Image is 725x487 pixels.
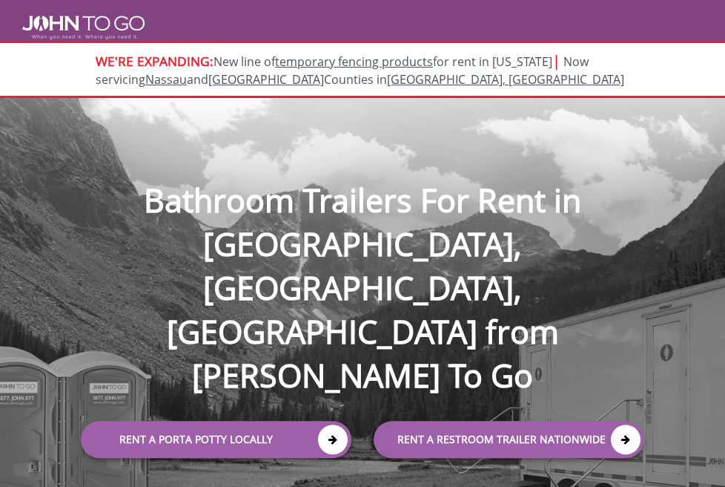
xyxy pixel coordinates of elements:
[145,71,187,88] a: Nassau
[66,131,659,398] h1: Bathroom Trailers For Rent in [GEOGRAPHIC_DATA], [GEOGRAPHIC_DATA], [GEOGRAPHIC_DATA] from [PERSO...
[552,50,560,71] span: |
[387,71,624,88] a: [GEOGRAPHIC_DATA], [GEOGRAPHIC_DATA]
[275,53,433,70] a: temporary fencing products
[22,16,145,39] img: JOHN to go
[96,52,213,70] span: WE'RE EXPANDING:
[96,53,624,88] span: New line of for rent in [US_STATE]
[374,421,644,458] a: rent a RESTROOM TRAILER Nationwide
[208,71,324,88] a: [GEOGRAPHIC_DATA]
